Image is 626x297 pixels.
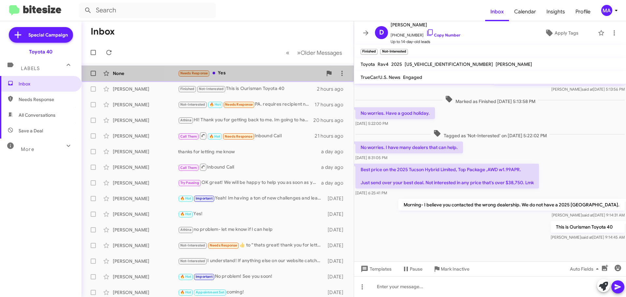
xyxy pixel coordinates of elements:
[398,199,625,211] p: Morning- I believe you contacted the wrong dealership. We do not have a 2025 [GEOGRAPHIC_DATA].
[355,107,435,119] p: No worries. Have a good holiday.
[361,74,400,80] span: TrueCar/U.S. News
[180,166,197,170] span: Call Them
[180,196,191,200] span: 🔥 Hot
[19,96,74,103] span: Needs Response
[28,32,68,38] span: Special Campaign
[178,148,321,155] div: thanks for letting me know
[178,289,324,296] div: coming!
[361,61,375,67] span: Toyota
[113,133,178,139] div: [PERSON_NAME]
[355,155,387,160] span: [DATE] 8:31:05 PM
[391,38,460,45] span: Up to 14-day-old leads
[180,102,205,107] span: Not-Interested
[180,181,199,185] span: Try Pausing
[210,102,221,107] span: 🔥 Hot
[315,101,349,108] div: 17 hours ago
[355,121,388,126] span: [DATE] 5:22:00 PM
[551,87,625,92] span: [PERSON_NAME] [DATE] 5:13:56 PM
[19,127,43,134] span: Save a Deal
[410,263,423,275] span: Pause
[178,273,324,280] div: No problem! See you soon!
[180,259,205,263] span: Not-Interested
[178,257,324,265] div: I understand! If anything else on our website catches your eye, reach out!
[403,74,422,80] span: Engaged
[199,87,224,91] span: Not-Interested
[379,27,384,38] span: D
[391,29,460,38] span: [PHONE_NUMBER]
[113,101,178,108] div: [PERSON_NAME]
[196,275,213,279] span: Important
[601,5,612,16] div: MA
[180,290,191,294] span: 🔥 Hot
[282,46,346,59] nav: Page navigation example
[431,129,549,139] span: Tagged as 'Not-Interested' on [DATE] 5:22:02 PM
[178,195,324,202] div: Yeah! Im having a ton of new challenges and learning new things. Yes we are both hustlers! Sales ...
[178,116,313,124] div: HI! Thank you for getting back to me. Im going to have sales manager help out with this
[180,87,195,91] span: Finished
[19,81,74,87] span: Inbox
[551,235,625,240] span: [PERSON_NAME] [DATE] 9:14:45 AM
[297,49,301,57] span: »
[391,21,460,29] span: [PERSON_NAME]
[380,49,408,55] small: Not-Interested
[282,46,293,59] button: Previous
[552,213,625,217] span: [PERSON_NAME] [DATE] 9:14:31 AM
[113,289,178,296] div: [PERSON_NAME]
[113,86,178,92] div: [PERSON_NAME]
[324,289,349,296] div: [DATE]
[315,133,349,139] div: 21 hours ago
[321,164,349,171] div: a day ago
[178,69,322,77] div: Yes
[113,164,178,171] div: [PERSON_NAME]
[178,163,321,171] div: Inbound Call
[324,195,349,202] div: [DATE]
[225,102,253,107] span: Needs Response
[180,134,197,139] span: Call Them
[178,101,315,108] div: PA. requires recipient notarization
[113,180,178,186] div: [PERSON_NAME]
[180,118,191,122] span: Athina
[324,211,349,217] div: [DATE]
[196,290,224,294] span: Appointment Set
[21,66,40,71] span: Labels
[317,86,349,92] div: 2 hours ago
[91,26,115,37] h1: Inbox
[485,2,509,21] a: Inbox
[570,2,596,21] a: Profile
[180,71,208,75] span: Needs Response
[355,190,387,195] span: [DATE] 6:25:41 PM
[178,210,324,218] div: Yes!
[19,112,55,118] span: All Conversations
[581,235,592,240] span: said at
[9,27,73,43] a: Special Campaign
[178,132,315,140] div: Inbound Call
[509,2,541,21] a: Calendar
[113,70,178,77] div: None
[596,5,619,16] button: MA
[113,211,178,217] div: [PERSON_NAME]
[355,141,463,153] p: No worries. I have many dealers that can help.
[528,27,595,39] button: Apply Tags
[378,61,389,67] span: Rav4
[178,85,317,93] div: This is Ourisman Toyota 40
[324,274,349,280] div: [DATE]
[180,228,191,232] span: Athina
[113,274,178,280] div: [PERSON_NAME]
[582,87,593,92] span: said at
[321,148,349,155] div: a day ago
[441,263,469,275] span: Mark Inactive
[324,227,349,233] div: [DATE]
[79,3,216,18] input: Search
[428,263,475,275] button: Mark Inactive
[541,2,570,21] a: Insights
[582,213,593,217] span: said at
[551,221,625,233] p: This is Ourisman Toyota 40
[397,263,428,275] button: Pause
[286,49,290,57] span: «
[113,242,178,249] div: [PERSON_NAME]
[113,117,178,124] div: [PERSON_NAME]
[178,242,324,249] div: ​👍​ to “ thats great! thank you for letting me know-ill update this side of things! ”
